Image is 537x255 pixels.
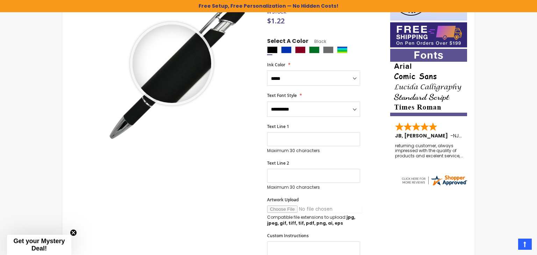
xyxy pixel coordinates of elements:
img: font-personalization-examples [390,49,467,116]
span: Black [308,38,326,44]
img: 4pens.com widget logo [401,174,468,187]
div: Blue [281,46,292,53]
span: In stock [267,9,286,15]
p: Maximum 30 characters [267,148,360,153]
span: Select A Color [267,37,308,47]
span: Get your Mystery Deal! [13,238,65,252]
span: Text Font Style [267,92,297,98]
div: Burgundy [295,46,306,53]
span: NJ [453,132,462,139]
div: Assorted [337,46,348,53]
a: 4pens.com certificate URL [401,182,468,188]
span: Custom Instructions [267,233,309,239]
span: Text Line 1 [267,123,289,129]
img: Free shipping on orders over $199 [390,22,467,47]
span: Ink Color [267,62,285,68]
iframe: Google Customer Reviews [479,236,537,255]
span: $1.22 [267,16,285,25]
div: returning customer, always impressed with the quality of products and excelent service, will retu... [395,143,463,158]
div: Green [309,46,320,53]
div: Grey [323,46,334,53]
span: - , [450,132,511,139]
p: Maximum 30 characters [267,185,360,190]
div: Get your Mystery Deal!Close teaser [7,235,71,255]
span: JB, [PERSON_NAME] [395,132,450,139]
span: Text Line 2 [267,160,289,166]
span: Artwork Upload [267,197,299,203]
p: Compatible file extensions to upload: [267,215,360,226]
button: Close teaser [70,229,77,236]
strong: jpg, jpeg, gif, tiff, tif, pdf, png, ai, eps [267,214,355,226]
div: Black [267,46,278,53]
